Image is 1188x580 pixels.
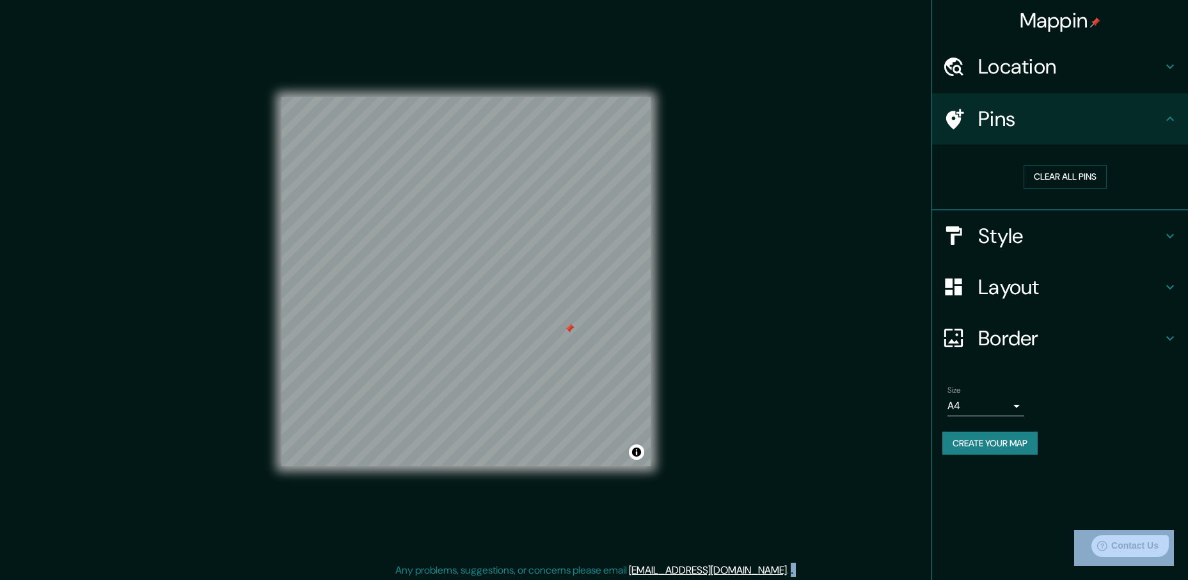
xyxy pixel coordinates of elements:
[1020,8,1101,33] h4: Mappin
[395,563,789,578] p: Any problems, suggestions, or concerns please email .
[629,563,787,577] a: [EMAIL_ADDRESS][DOMAIN_NAME]
[932,210,1188,262] div: Style
[1090,17,1100,27] img: pin-icon.png
[947,396,1024,416] div: A4
[978,274,1162,300] h4: Layout
[978,106,1162,132] h4: Pins
[1074,530,1174,566] iframe: Help widget launcher
[978,325,1162,351] h4: Border
[932,313,1188,364] div: Border
[947,384,961,395] label: Size
[932,262,1188,313] div: Layout
[932,41,1188,92] div: Location
[629,444,644,460] button: Toggle attribution
[942,432,1038,455] button: Create your map
[281,97,651,466] canvas: Map
[978,54,1162,79] h4: Location
[978,223,1162,249] h4: Style
[791,563,793,578] div: .
[789,563,791,578] div: .
[1024,165,1107,189] button: Clear all pins
[932,93,1188,145] div: Pins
